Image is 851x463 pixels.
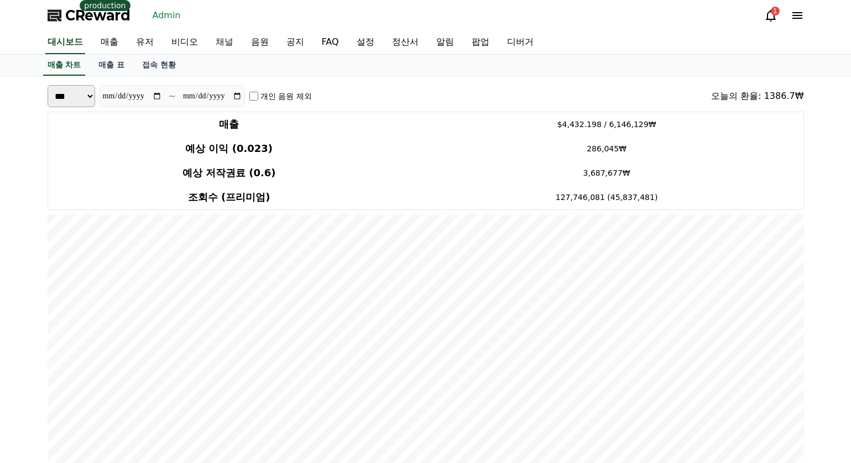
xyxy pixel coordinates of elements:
a: 알림 [427,31,463,54]
h4: 매출 [53,117,406,132]
a: 디버거 [498,31,542,54]
a: Settings [143,350,212,378]
td: 127,746,081 (45,837,481) [410,185,803,210]
a: 매출 [92,31,127,54]
td: 3,687,677₩ [410,161,803,185]
div: 1 [771,7,780,15]
a: 채널 [207,31,242,54]
a: 음원 [242,31,278,54]
h4: 예상 저작권료 (0.6) [53,165,406,181]
a: FAQ [313,31,348,54]
span: Home [28,367,48,376]
label: 개인 음원 제외 [260,91,312,102]
p: ~ [169,90,176,103]
span: Settings [164,367,191,376]
a: Messages [73,350,143,378]
a: 공지 [278,31,313,54]
a: 비디오 [163,31,207,54]
span: Messages [92,367,124,376]
a: 대시보드 [45,31,85,54]
div: 오늘의 환율: 1386.7₩ [711,90,803,103]
a: Home [3,350,73,378]
a: 유저 [127,31,163,54]
a: 매출 표 [90,55,133,76]
h4: 예상 이익 (0.023) [53,141,406,156]
a: Admin [148,7,185,24]
td: 286,045₩ [410,136,803,161]
a: 팝업 [463,31,498,54]
a: 접속 현황 [133,55,185,76]
a: 설정 [348,31,383,54]
a: 매출 차트 [43,55,86,76]
a: 1 [764,9,777,22]
h4: 조회수 (프리미엄) [53,190,406,205]
a: CReward [48,7,130,24]
td: $4,432.198 / 6,146,129₩ [410,112,803,137]
a: 정산서 [383,31,427,54]
span: CReward [65,7,130,24]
